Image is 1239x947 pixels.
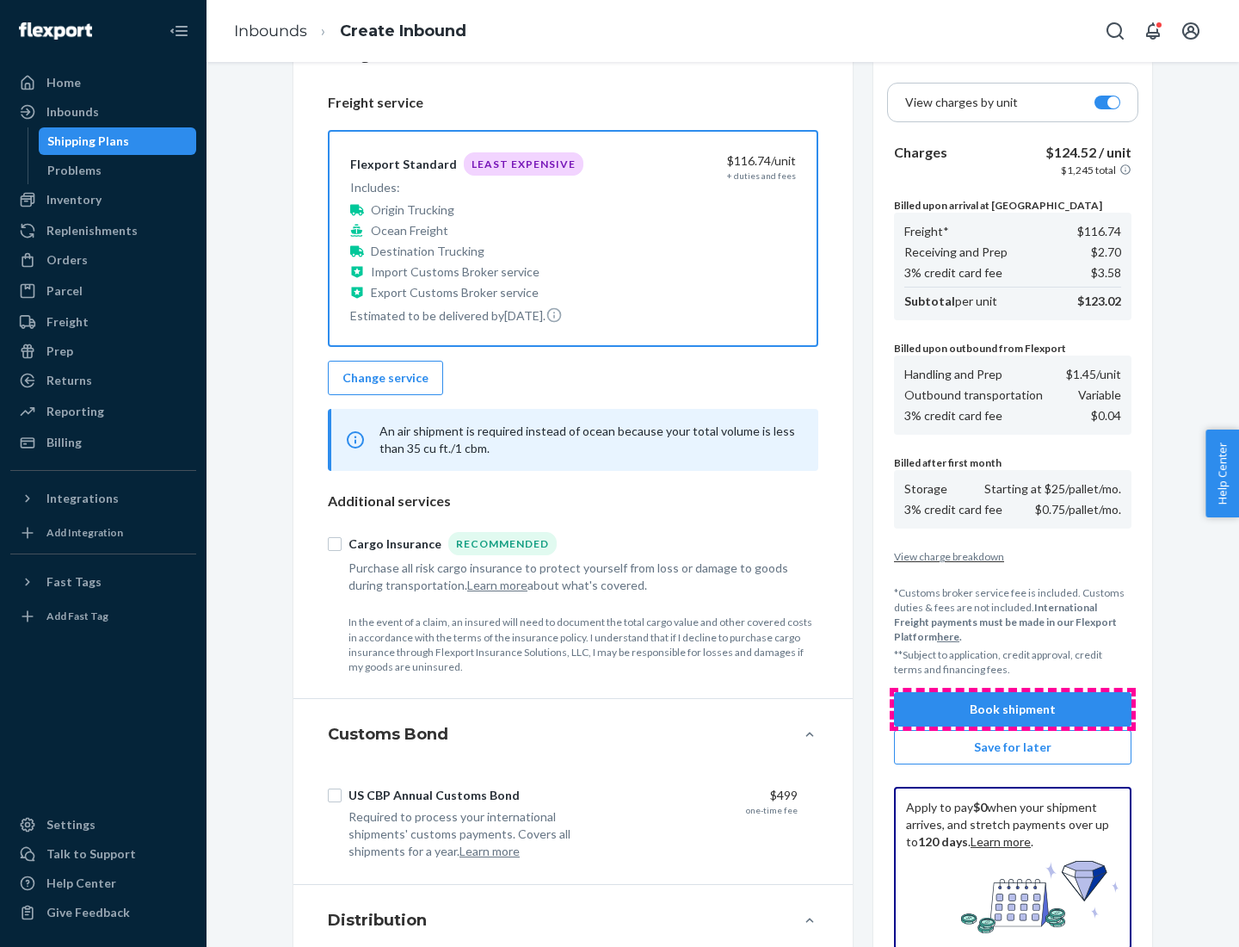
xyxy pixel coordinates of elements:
[46,609,108,623] div: Add Fast Tag
[10,870,196,897] a: Help Center
[46,251,88,269] div: Orders
[39,127,197,155] a: Shipping Plans
[46,403,104,420] div: Reporting
[340,22,466,40] a: Create Inbound
[904,223,949,240] p: Freight*
[904,387,1043,404] p: Outbound transportation
[1061,163,1116,177] p: $1,245 total
[904,264,1002,282] p: 3% credit card fee
[904,501,1002,518] p: 3% credit card fee
[10,186,196,214] a: Inventory
[371,222,448,239] p: Ocean Freight
[1035,501,1121,518] p: $0.75/pallet/mo.
[46,103,99,121] div: Inbounds
[350,179,583,196] p: Includes:
[894,198,1131,213] p: Billed upon arrival at [GEOGRAPHIC_DATA]
[348,560,798,594] div: Purchase all risk cargo insurance to protect yourself from loss or damage to goods during transpo...
[1077,223,1121,240] p: $116.74
[10,367,196,394] a: Returns
[894,647,1131,677] p: **Subject to application, credit approval, credit terms and financing fees.
[1091,244,1121,261] p: $2.70
[1205,430,1239,517] button: Help Center
[10,840,196,868] a: Talk to Support
[46,816,96,833] div: Settings
[371,243,484,260] p: Destination Trucking
[46,372,92,389] div: Returns
[1078,387,1121,404] p: Variable
[46,490,119,507] div: Integrations
[904,407,1002,424] p: 3% credit card fee
[746,804,798,816] div: one-time fee
[19,22,92,40] img: Flexport logo
[894,730,1131,764] button: Save for later
[379,423,798,457] p: An air shipment is required instead of ocean because your total volume is less than 35 cu ft./1 cbm.
[1091,264,1121,282] p: $3.58
[894,692,1131,727] button: Book shipment
[10,398,196,425] a: Reporting
[371,201,454,219] p: Origin Trucking
[894,549,1131,564] button: View charge breakdown
[371,284,539,301] p: Export Customs Broker service
[10,811,196,839] a: Settings
[10,246,196,274] a: Orders
[937,630,959,643] a: here
[10,69,196,96] a: Home
[905,94,1018,111] p: View charges by unit
[46,313,89,331] div: Freight
[973,800,987,814] b: $0
[10,98,196,126] a: Inbounds
[1174,14,1208,48] button: Open account menu
[47,162,102,179] div: Problems
[971,834,1031,849] a: Learn more
[46,74,81,91] div: Home
[894,144,947,160] b: Charges
[10,568,196,596] button: Fast Tags
[619,787,798,804] div: $499
[46,191,102,208] div: Inventory
[10,603,196,630] a: Add Fast Tag
[1098,14,1132,48] button: Open Search Box
[894,455,1131,470] p: Billed after first month
[10,519,196,547] a: Add Integration
[894,601,1117,643] b: International Freight payments must be made in our Flexport Platform .
[1066,366,1121,383] p: $1.45 /unit
[46,573,102,591] div: Fast Tags
[894,585,1131,645] p: *Customs broker service fee is included. Customs duties & fees are not included.
[328,492,818,511] p: Additional services
[467,577,527,594] button: Learn more
[894,341,1131,356] p: Billed upon outbound from Flexport
[46,904,130,921] div: Give Feedback
[348,787,520,804] div: US CBP Annual Customs Bond
[328,723,448,746] h4: Customs Bond
[328,909,427,932] h4: Distribution
[984,480,1121,498] p: Starting at $25/pallet/mo.
[10,217,196,244] a: Replenishments
[47,133,129,150] div: Shipping Plans
[1045,143,1131,163] p: $124.52 / unit
[46,845,136,863] div: Talk to Support
[904,244,1008,261] p: Receiving and Prep
[348,808,605,860] div: Required to process your international shipments' customs payments. Covers all shipments for a year.
[918,834,968,849] b: 120 days
[617,152,796,170] div: $116.74 /unit
[10,337,196,365] a: Prep
[1077,293,1121,310] p: $123.02
[10,308,196,336] a: Freight
[162,14,196,48] button: Close Navigation
[328,537,342,551] input: Cargo InsuranceRecommended
[371,263,539,281] p: Import Customs Broker service
[348,535,441,553] div: Cargo Insurance
[348,615,818,674] p: In the event of a claim, an insured will need to document the total cargo value and other covered...
[459,843,520,860] button: Learn more
[904,294,955,308] b: Subtotal
[904,366,1002,383] p: Handling and Prep
[328,789,342,802] input: US CBP Annual Customs Bond
[46,525,123,540] div: Add Integration
[904,480,947,498] p: Storage
[350,156,457,173] div: Flexport Standard
[46,434,82,451] div: Billing
[46,875,116,892] div: Help Center
[234,22,307,40] a: Inbounds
